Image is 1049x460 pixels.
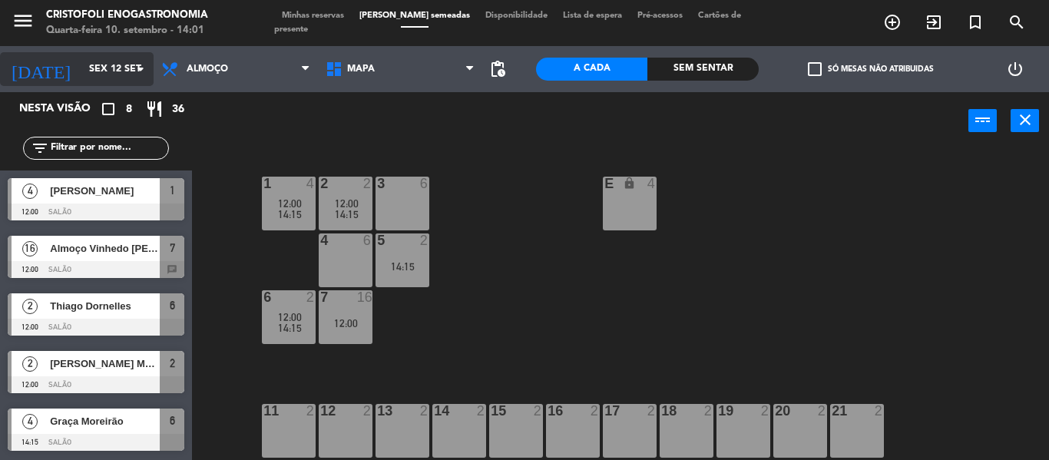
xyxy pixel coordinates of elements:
span: 6 [170,412,175,430]
span: Almoço [187,64,228,74]
div: 19 [718,404,719,418]
i: turned_in_not [966,13,984,31]
div: 18 [661,404,662,418]
div: 4 [306,177,316,190]
div: Sem sentar [647,58,759,81]
span: 8 [126,101,132,118]
i: power_input [974,111,992,129]
span: 14:15 [278,322,302,334]
div: 4 [320,233,321,247]
span: [PERSON_NAME] [50,183,160,199]
div: Cristofoli Enogastronomia [46,8,208,23]
div: 3 [377,177,378,190]
div: 15 [491,404,491,418]
div: 2 [818,404,827,418]
span: 14:15 [335,208,359,220]
div: 21 [832,404,832,418]
div: 2 [420,404,429,418]
div: 16 [357,290,372,304]
button: power_input [968,109,997,132]
span: Mapa [347,64,375,74]
div: 12:00 [319,318,372,329]
div: 2 [420,233,429,247]
span: Minhas reservas [274,12,352,20]
div: 2 [591,404,600,418]
span: Almoço Vinhedo [PERSON_NAME] [50,240,160,256]
div: Nesta visão [8,100,111,118]
div: 6 [420,177,429,190]
span: 4 [22,414,38,429]
span: 12:00 [278,197,302,210]
div: 13 [377,404,378,418]
i: menu [12,9,35,32]
span: 14:15 [278,208,302,220]
i: arrow_drop_down [131,60,150,78]
div: Quarta-feira 10. setembro - 14:01 [46,23,208,38]
div: 2 [320,177,321,190]
div: 7 [320,290,321,304]
span: 12:00 [335,197,359,210]
i: close [1016,111,1034,129]
div: 2 [647,404,657,418]
div: 2 [306,404,316,418]
div: 20 [775,404,776,418]
span: pending_actions [488,60,507,78]
div: 12 [320,404,321,418]
span: 16 [22,241,38,256]
i: search [1008,13,1026,31]
i: power_settings_new [1006,60,1024,78]
div: 14:15 [376,261,429,272]
div: 2 [363,404,372,418]
span: 1 [170,181,175,200]
span: 12:00 [278,311,302,323]
span: 2 [170,354,175,372]
div: 2 [363,177,372,190]
span: [PERSON_NAME] Merten [50,356,160,372]
div: 2 [761,404,770,418]
div: 5 [377,233,378,247]
i: exit_to_app [925,13,943,31]
span: Thiago Dornelles [50,298,160,314]
button: close [1011,109,1039,132]
div: A cada [536,58,647,81]
div: 11 [263,404,264,418]
label: Só mesas não atribuidas [808,62,934,76]
span: check_box_outline_blank [808,62,822,76]
span: 4 [22,184,38,199]
div: 4 [647,177,657,190]
i: lock [623,177,636,190]
span: 6 [170,296,175,315]
span: Graça Moreirão [50,413,160,429]
div: 2 [875,404,884,418]
span: 7 [170,239,175,257]
div: 2 [306,290,316,304]
i: filter_list [31,139,49,157]
span: Disponibilidade [478,12,555,20]
span: Pré-acessos [630,12,690,20]
div: 14 [434,404,435,418]
button: menu [12,9,35,38]
span: [PERSON_NAME] semeadas [352,12,478,20]
span: Cartões de presente [274,12,741,34]
span: Lista de espera [555,12,630,20]
div: 1 [263,177,264,190]
i: restaurant [145,100,164,118]
span: 2 [22,299,38,314]
i: crop_square [99,100,117,118]
div: 2 [534,404,543,418]
div: 2 [477,404,486,418]
span: 36 [172,101,184,118]
div: 6 [363,233,372,247]
div: 6 [263,290,264,304]
i: add_circle_outline [883,13,902,31]
input: Filtrar por nome... [49,140,168,157]
span: 2 [22,356,38,372]
div: 2 [704,404,713,418]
